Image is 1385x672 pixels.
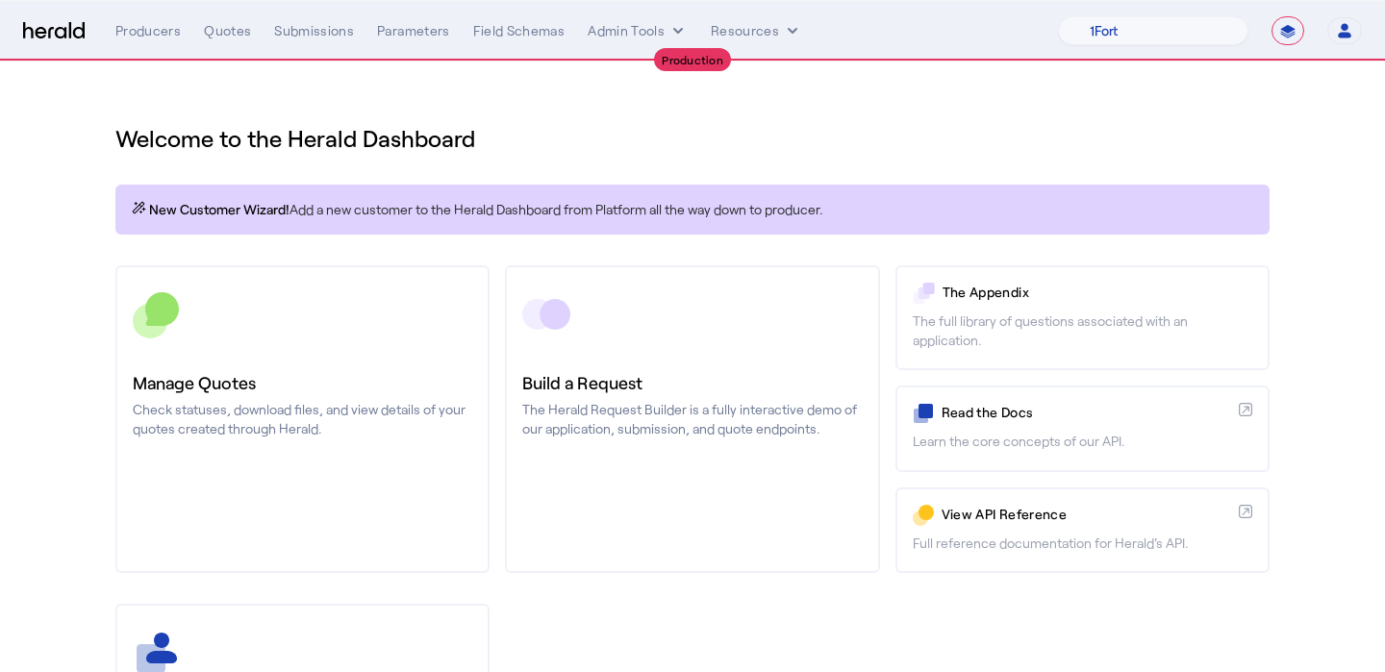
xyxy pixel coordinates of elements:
[204,21,251,40] div: Quotes
[942,403,1231,422] p: Read the Docs
[913,432,1252,451] p: Learn the core concepts of our API.
[711,21,802,40] button: Resources dropdown menu
[588,21,688,40] button: internal dropdown menu
[149,200,290,219] span: New Customer Wizard!
[131,200,1254,219] p: Add a new customer to the Herald Dashboard from Platform all the way down to producer.
[473,21,566,40] div: Field Schemas
[274,21,354,40] div: Submissions
[522,400,862,438] p: The Herald Request Builder is a fully interactive demo of our application, submission, and quote ...
[377,21,450,40] div: Parameters
[913,534,1252,553] p: Full reference documentation for Herald's API.
[654,48,731,71] div: Production
[133,400,472,438] p: Check statuses, download files, and view details of your quotes created through Herald.
[943,283,1252,302] p: The Appendix
[895,487,1270,573] a: View API ReferenceFull reference documentation for Herald's API.
[115,123,1270,154] h1: Welcome to the Herald Dashboard
[522,369,862,396] h3: Build a Request
[942,505,1231,524] p: View API Reference
[895,265,1270,370] a: The AppendixThe full library of questions associated with an application.
[133,369,472,396] h3: Manage Quotes
[895,386,1270,471] a: Read the DocsLearn the core concepts of our API.
[115,21,181,40] div: Producers
[505,265,879,573] a: Build a RequestThe Herald Request Builder is a fully interactive demo of our application, submiss...
[23,22,85,40] img: Herald Logo
[913,311,1252,350] p: The full library of questions associated with an application.
[115,265,490,573] a: Manage QuotesCheck statuses, download files, and view details of your quotes created through Herald.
